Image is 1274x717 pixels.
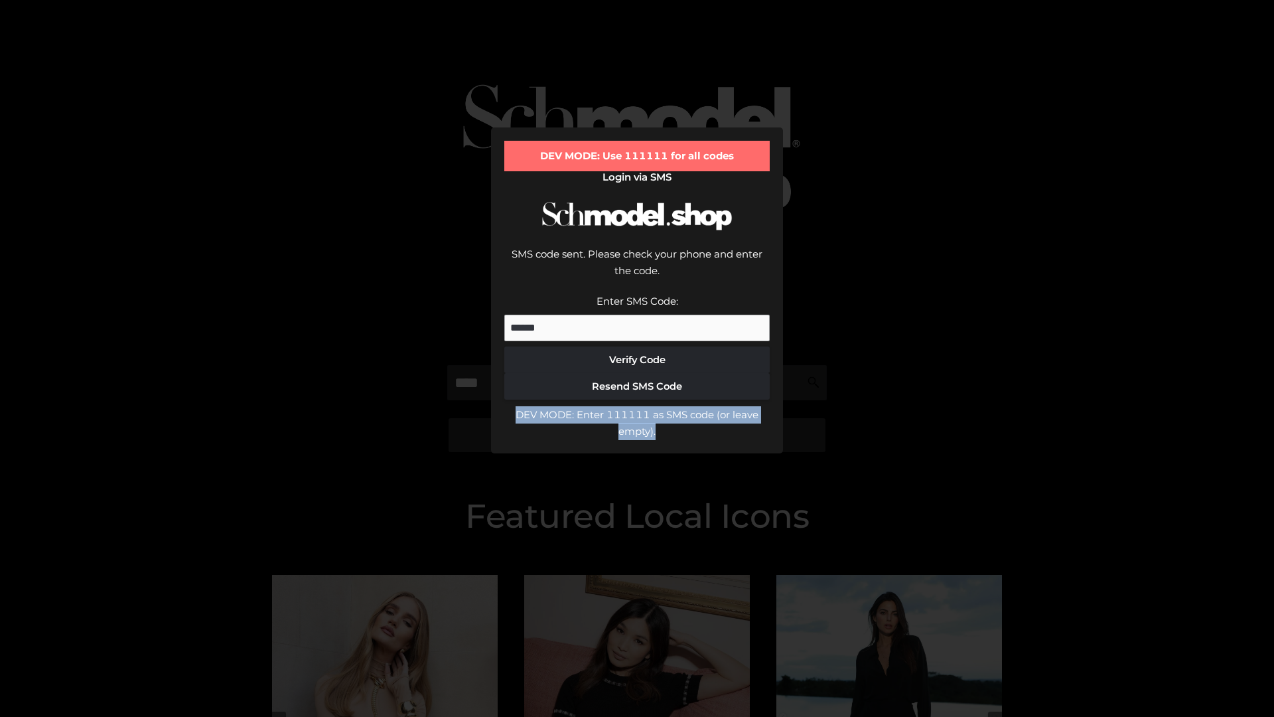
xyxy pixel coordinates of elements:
img: Schmodel Logo [537,190,737,242]
label: Enter SMS Code: [597,295,678,307]
div: DEV MODE: Use 111111 for all codes [504,141,770,171]
button: Verify Code [504,347,770,373]
div: DEV MODE: Enter 111111 as SMS code (or leave empty). [504,406,770,440]
h2: Login via SMS [504,171,770,183]
div: SMS code sent. Please check your phone and enter the code. [504,246,770,293]
button: Resend SMS Code [504,373,770,400]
